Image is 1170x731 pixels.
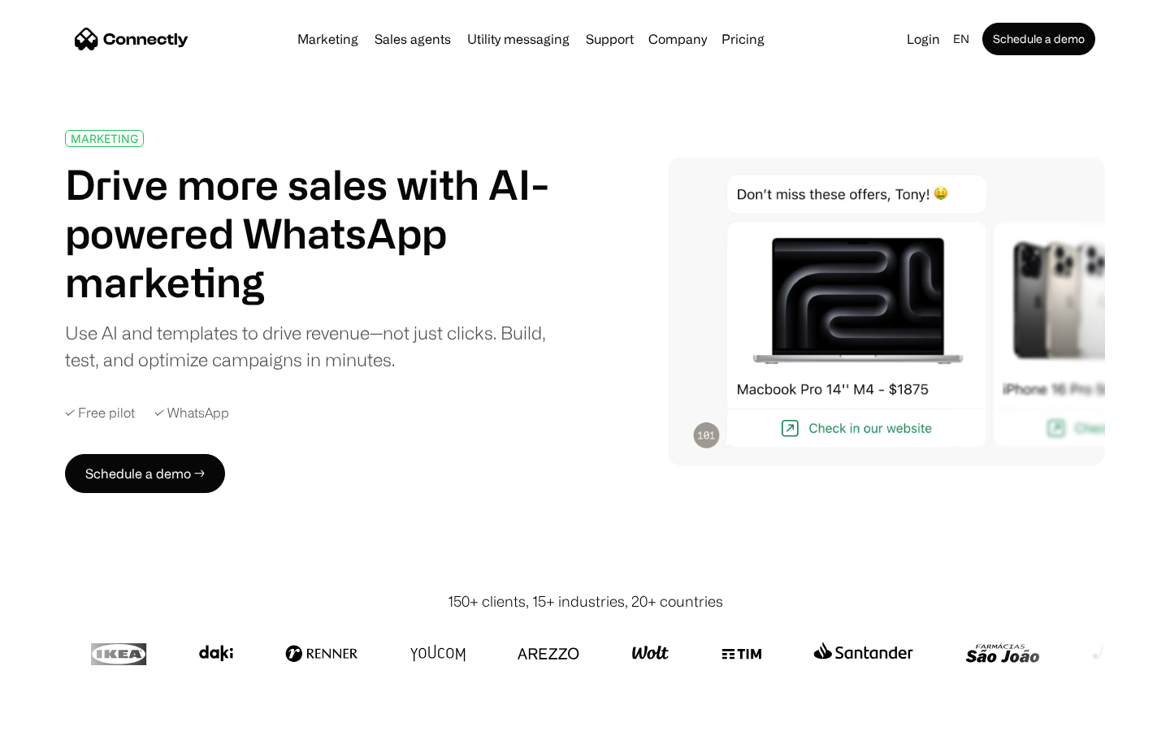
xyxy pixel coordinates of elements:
[291,32,365,45] a: Marketing
[65,454,225,493] a: Schedule a demo →
[648,28,707,50] div: Company
[65,405,135,421] div: ✓ Free pilot
[715,32,771,45] a: Pricing
[154,405,229,421] div: ✓ WhatsApp
[368,32,457,45] a: Sales agents
[32,703,97,725] ul: Language list
[71,132,138,145] div: MARKETING
[461,32,576,45] a: Utility messaging
[900,28,947,50] a: Login
[448,590,723,612] div: 150+ clients, 15+ industries, 20+ countries
[982,23,1095,55] a: Schedule a demo
[65,160,567,306] h1: Drive more sales with AI-powered WhatsApp marketing
[16,701,97,725] aside: Language selected: English
[953,28,969,50] div: en
[579,32,640,45] a: Support
[65,319,567,373] div: Use AI and templates to drive revenue—not just clicks. Build, test, and optimize campaigns in min...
